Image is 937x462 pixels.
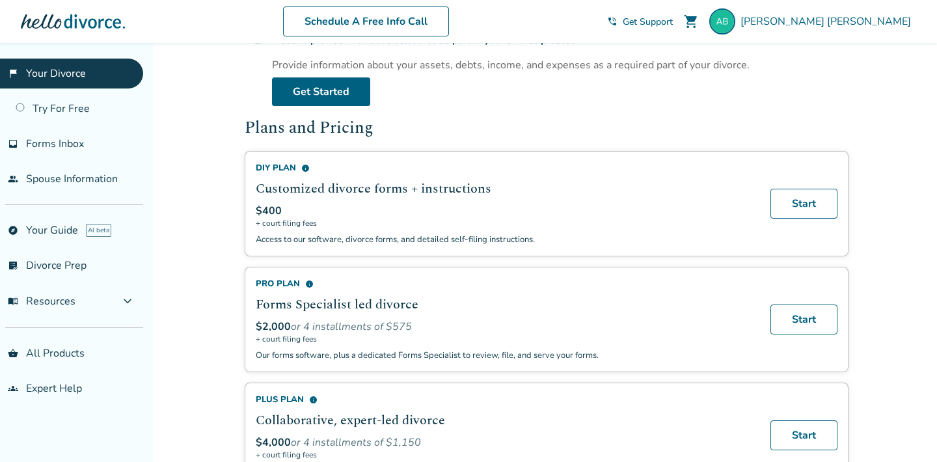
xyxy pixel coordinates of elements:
iframe: Chat Widget [872,400,937,462]
p: Access to our software, divorce forms, and detailed self-filing instructions. [256,234,755,245]
span: $4,000 [256,435,291,450]
span: info [309,396,318,404]
span: [PERSON_NAME] [PERSON_NAME] [740,14,916,29]
span: + court filing fees [256,334,755,344]
a: Get Started [272,77,370,106]
div: DIY Plan [256,162,755,174]
h2: Collaborative, expert-led divorce [256,411,755,430]
div: Pro Plan [256,278,755,290]
a: Start [770,189,837,219]
span: $2,000 [256,319,291,334]
a: Start [770,420,837,450]
span: shopping_basket [8,348,18,359]
span: $400 [256,204,282,218]
span: + court filing fees [256,450,755,460]
div: Provide information about your assets, debts, income, and expenses as a required part of your div... [272,58,849,72]
img: anita@anitabecker.com [709,8,735,34]
span: people [8,174,18,184]
span: inbox [8,139,18,149]
p: Our forms software, plus a dedicated Forms Specialist to review, file, and serve your forms. [256,349,755,361]
span: info [305,280,314,288]
span: phone_in_talk [607,16,618,27]
h2: Forms Specialist led divorce [256,295,755,314]
span: AI beta [86,224,111,237]
span: + court filing fees [256,218,755,228]
span: info [301,164,310,172]
div: Plus Plan [256,394,755,405]
span: flag_2 [8,68,18,79]
a: phone_in_talkGet Support [607,16,673,28]
a: Schedule A Free Info Call [283,7,449,36]
span: Resources [8,294,75,308]
span: expand_more [120,293,135,309]
div: or 4 installments of $575 [256,319,755,334]
a: Start [770,305,837,334]
span: list_alt_check [8,260,18,271]
span: Forms Inbox [26,137,84,151]
h2: Customized divorce forms + instructions [256,179,755,198]
span: explore [8,225,18,236]
div: or 4 installments of $1,150 [256,435,755,450]
span: menu_book [8,296,18,306]
span: Get Support [623,16,673,28]
h2: Plans and Pricing [245,116,849,141]
span: groups [8,383,18,394]
span: shopping_cart [683,14,699,29]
